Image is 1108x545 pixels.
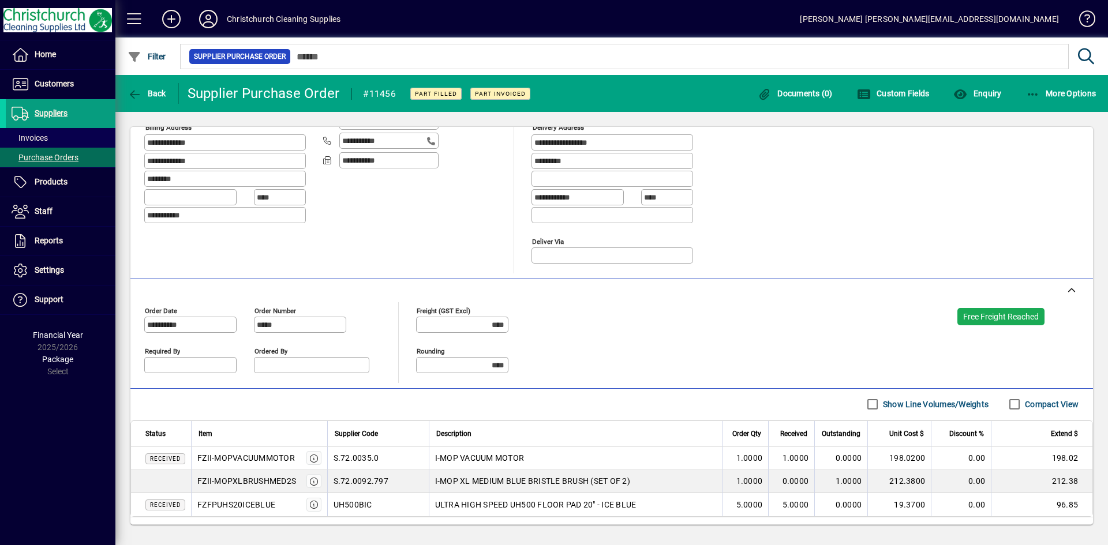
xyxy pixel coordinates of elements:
[199,427,212,440] span: Item
[6,227,115,255] a: Reports
[254,347,287,355] mat-label: Ordered by
[677,111,696,130] a: View on map
[150,456,181,462] span: Received
[197,499,275,510] div: FZFPUHS20ICEBLUE
[854,83,933,104] button: Custom Fields
[931,447,991,470] td: 0.00
[722,447,768,470] td: 1.0000
[722,493,768,516] td: 5.0000
[35,265,64,275] span: Settings
[197,475,296,487] div: FZII-MOPXLBRUSHMED2S
[475,90,526,97] span: Part Invoiced
[722,470,768,493] td: 1.0000
[150,502,181,508] span: Received
[435,499,637,510] span: ULTRA HIGH SPEED UH500 FLOOR PAD 20" - ICE BLUE
[115,83,179,104] app-page-header-button: Back
[780,427,807,440] span: Received
[128,52,166,61] span: Filter
[867,470,931,493] td: 212.3800
[768,447,814,470] td: 1.0000
[435,475,630,487] span: I-MOP XL MEDIUM BLUE BRISTLE BRUSH (SET OF 2)
[6,197,115,226] a: Staff
[227,10,340,28] div: Christchurch Cleaning Supplies
[768,470,814,493] td: 0.0000
[963,312,1039,321] span: Free Freight Reached
[814,493,867,516] td: 0.0000
[1023,83,1099,104] button: More Options
[857,89,930,98] span: Custom Fields
[6,128,115,148] a: Invoices
[335,427,378,440] span: Supplier Code
[415,90,457,97] span: Part Filled
[6,256,115,285] a: Settings
[188,84,340,103] div: Supplier Purchase Order
[327,470,429,493] td: S.72.0092.797
[991,493,1092,516] td: 96.85
[327,447,429,470] td: S.72.0035.0
[732,427,761,440] span: Order Qty
[889,427,924,440] span: Unit Cost $
[190,9,227,29] button: Profile
[991,470,1092,493] td: 212.38
[363,85,396,103] div: #11456
[327,493,429,516] td: UH500BIC
[197,452,295,464] div: FZII-MOPVACUUMMOTOR
[953,89,1001,98] span: Enquiry
[1051,427,1078,440] span: Extend $
[6,40,115,69] a: Home
[35,50,56,59] span: Home
[6,70,115,99] a: Customers
[931,493,991,516] td: 0.00
[194,51,286,62] span: Supplier Purchase Order
[867,493,931,516] td: 19.3700
[145,427,166,440] span: Status
[33,330,83,340] span: Financial Year
[991,447,1092,470] td: 198.02
[35,206,53,216] span: Staff
[153,9,190,29] button: Add
[125,83,169,104] button: Back
[755,83,836,104] button: Documents (0)
[35,108,68,118] span: Suppliers
[532,237,564,245] mat-label: Deliver via
[758,89,833,98] span: Documents (0)
[254,306,296,314] mat-label: Order number
[35,236,63,245] span: Reports
[290,111,309,130] a: View on map
[125,46,169,67] button: Filter
[6,285,115,314] a: Support
[128,89,166,98] span: Back
[12,153,78,162] span: Purchase Orders
[822,427,860,440] span: Outstanding
[435,452,525,464] span: I-MOP VACUUM MOTOR
[950,83,1004,104] button: Enquiry
[800,10,1059,28] div: [PERSON_NAME] [PERSON_NAME][EMAIL_ADDRESS][DOMAIN_NAME]
[417,306,470,314] mat-label: Freight (GST excl)
[6,148,115,167] a: Purchase Orders
[1026,89,1096,98] span: More Options
[145,306,177,314] mat-label: Order date
[6,168,115,197] a: Products
[881,399,989,410] label: Show Line Volumes/Weights
[35,79,74,88] span: Customers
[931,470,991,493] td: 0.00
[42,355,73,364] span: Package
[436,427,471,440] span: Description
[35,295,63,304] span: Support
[35,177,68,186] span: Products
[145,347,180,355] mat-label: Required by
[768,493,814,516] td: 5.0000
[867,447,931,470] td: 198.0200
[949,427,984,440] span: Discount %
[814,447,867,470] td: 0.0000
[1070,2,1094,40] a: Knowledge Base
[814,470,867,493] td: 1.0000
[417,347,444,355] mat-label: Rounding
[1023,399,1079,410] label: Compact View
[12,133,48,142] span: Invoices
